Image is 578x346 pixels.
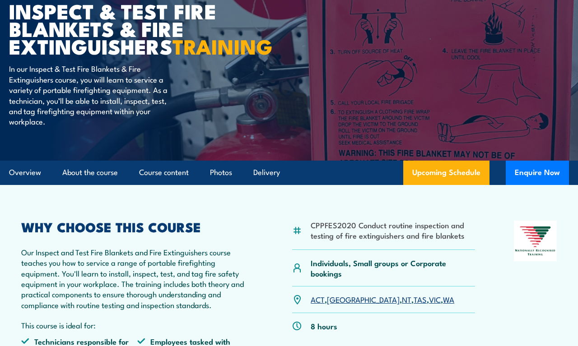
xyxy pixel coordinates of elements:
[9,2,232,55] h1: Inspect & Test Fire Blankets & Fire Extinguishers
[21,247,253,310] p: Our Inspect and Test Fire Blankets and Fire Extinguishers course teaches you how to service a ran...
[21,320,253,330] p: This course is ideal for:
[514,221,557,261] img: Nationally Recognised Training logo.
[414,294,427,304] a: TAS
[311,220,475,241] li: CPPFES2020 Conduct routine inspection and testing of fire extinguishers and fire blankets
[9,63,174,126] p: In our Inspect & Test Fire Blankets & Fire Extinguishers course, you will learn to service a vari...
[311,294,325,304] a: ACT
[253,161,280,185] a: Delivery
[403,161,489,185] a: Upcoming Schedule
[62,161,118,185] a: About the course
[506,161,569,185] button: Enquire Now
[172,30,273,61] strong: TRAINING
[9,161,41,185] a: Overview
[21,221,253,232] h2: WHY CHOOSE THIS COURSE
[311,258,475,279] p: Individuals, Small groups or Corporate bookings
[210,161,232,185] a: Photos
[443,294,454,304] a: WA
[327,294,400,304] a: [GEOGRAPHIC_DATA]
[311,321,337,331] p: 8 hours
[139,161,189,185] a: Course content
[429,294,441,304] a: VIC
[311,294,454,304] p: , , , , ,
[402,294,411,304] a: NT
